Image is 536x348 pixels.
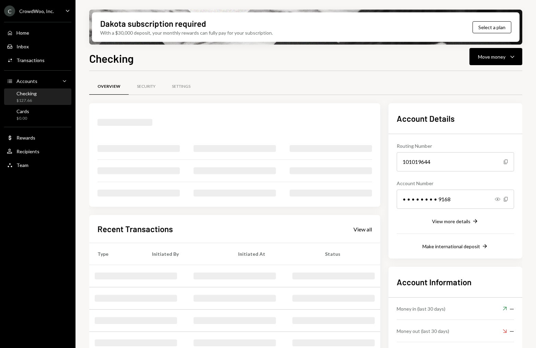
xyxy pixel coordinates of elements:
[16,78,37,84] div: Accounts
[397,276,514,288] h2: Account Information
[164,78,199,95] a: Settings
[19,8,54,14] div: CrowdWoo, Inc.
[4,159,71,171] a: Team
[353,225,372,233] a: View all
[397,142,514,149] div: Routing Number
[397,327,449,335] div: Money out (last 30 days)
[100,29,273,36] div: With a $30,000 deposit, your monthly rewards can fully pay for your subscription.
[4,131,71,144] a: Rewards
[478,53,505,60] div: Move money
[473,21,511,33] button: Select a plan
[16,148,39,154] div: Recipients
[397,305,445,312] div: Money in (last 30 days)
[144,243,230,265] th: Initiated By
[503,327,514,335] div: —
[16,44,29,49] div: Inbox
[4,88,71,105] a: Checking$127.66
[4,75,71,87] a: Accounts
[469,48,522,65] button: Move money
[16,91,37,96] div: Checking
[503,304,514,313] div: —
[100,18,206,29] div: Dakota subscription required
[397,190,514,209] div: • • • • • • • • 9168
[397,113,514,124] h2: Account Details
[422,243,480,249] div: Make international deposit
[97,223,173,235] h2: Recent Transactions
[16,57,45,63] div: Transactions
[4,106,71,123] a: Cards$0.00
[397,180,514,187] div: Account Number
[4,40,71,52] a: Inbox
[4,54,71,66] a: Transactions
[16,135,35,141] div: Rewards
[432,218,479,225] button: View more details
[397,152,514,171] div: 101019644
[16,108,29,114] div: Cards
[89,78,129,95] a: Overview
[4,145,71,157] a: Recipients
[89,243,144,265] th: Type
[129,78,164,95] a: Security
[97,84,120,89] div: Overview
[172,84,190,89] div: Settings
[16,116,29,121] div: $0.00
[230,243,317,265] th: Initiated At
[432,218,470,224] div: View more details
[16,30,29,36] div: Home
[16,162,28,168] div: Team
[422,243,488,250] button: Make international deposit
[4,26,71,39] a: Home
[16,98,37,104] div: $127.66
[4,5,15,16] div: C
[317,243,380,265] th: Status
[137,84,155,89] div: Security
[89,51,134,65] h1: Checking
